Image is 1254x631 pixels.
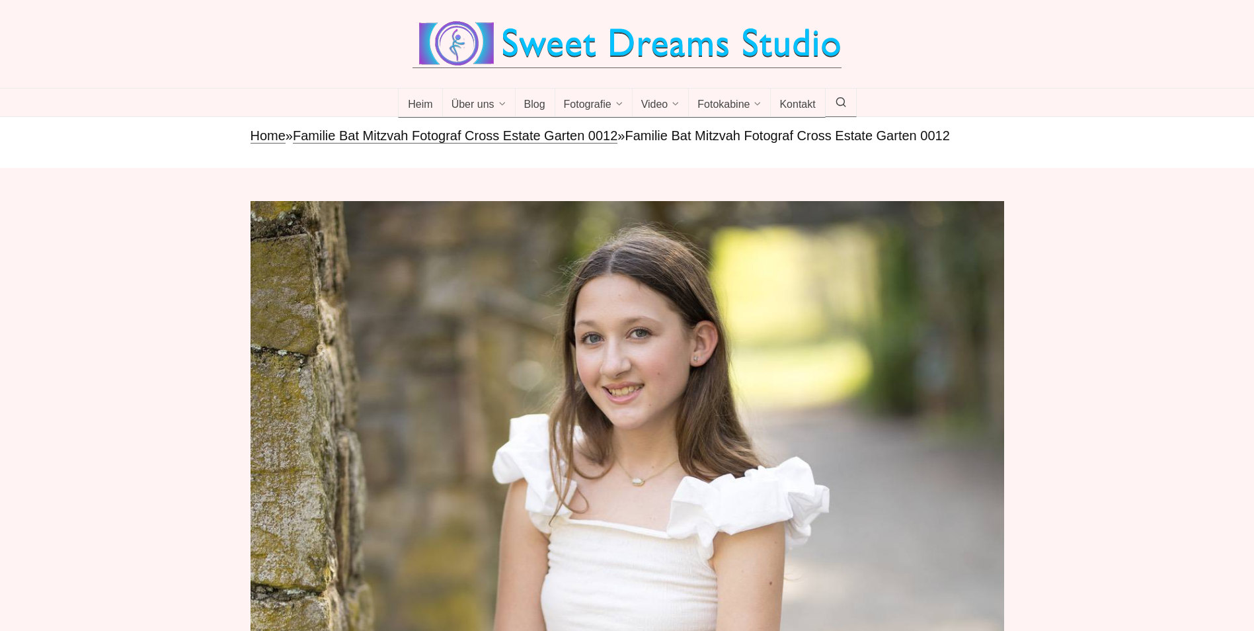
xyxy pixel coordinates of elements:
[251,127,1004,145] nav: Paniermehl
[442,89,516,118] a: Über uns
[398,89,442,118] a: Heim
[564,99,611,112] span: Fotografie
[293,128,617,144] a: Familie Bat Mitzvah Fotograf Cross Estate Garten 0012
[688,89,771,118] a: Fotokabine
[779,99,815,112] span: Kontakt
[408,99,432,112] span: Heim
[515,89,555,118] a: Blog
[286,128,293,143] span: »
[524,99,545,112] span: Blog
[412,20,842,67] img: Beste Hochzeit Event Fotografie Fotostand Videografie NJ NY
[697,99,750,112] span: Fotokabine
[251,128,286,144] a: Home
[641,99,668,112] span: Video
[617,128,625,143] span: »
[451,99,494,112] span: Über uns
[770,89,825,118] a: Kontakt
[625,128,949,143] span: Familie Bat Mitzvah Fotograf Cross Estate Garten 0012
[555,89,633,118] a: Fotografie
[632,89,689,118] a: Video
